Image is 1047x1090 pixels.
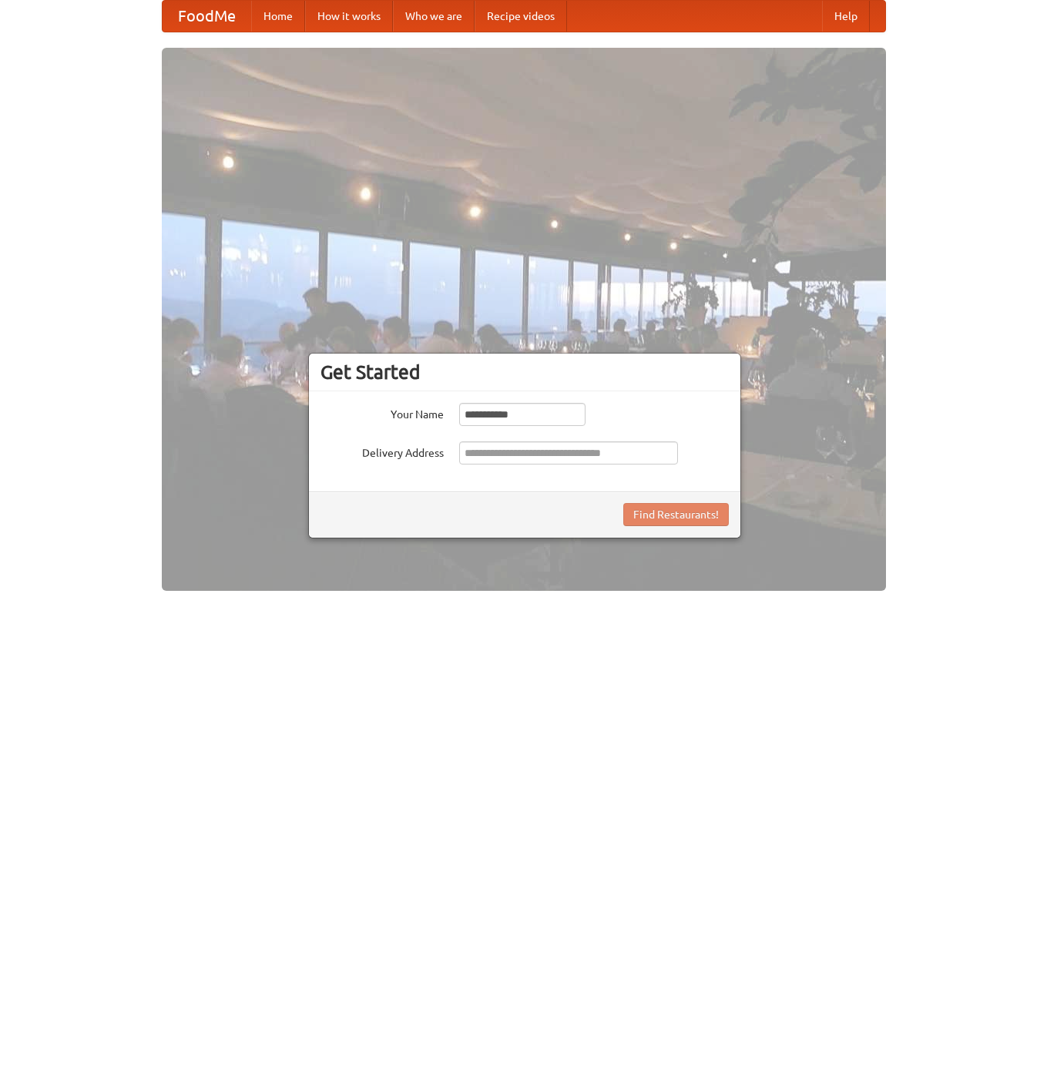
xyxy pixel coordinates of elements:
[320,403,444,422] label: Your Name
[305,1,393,32] a: How it works
[320,361,729,384] h3: Get Started
[393,1,475,32] a: Who we are
[822,1,870,32] a: Help
[623,503,729,526] button: Find Restaurants!
[320,441,444,461] label: Delivery Address
[163,1,251,32] a: FoodMe
[475,1,567,32] a: Recipe videos
[251,1,305,32] a: Home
